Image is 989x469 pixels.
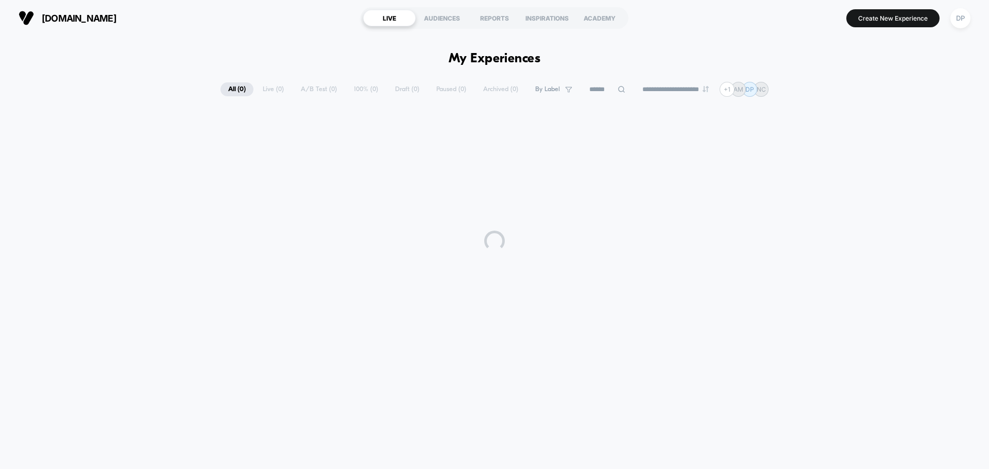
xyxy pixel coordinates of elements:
div: AUDIENCES [416,10,468,26]
div: DP [950,8,970,28]
div: LIVE [363,10,416,26]
img: end [703,86,709,92]
div: + 1 [720,82,735,97]
button: Create New Experience [846,9,940,27]
button: [DOMAIN_NAME] [15,10,120,26]
span: All ( 0 ) [220,82,253,96]
div: REPORTS [468,10,521,26]
h1: My Experiences [449,51,541,66]
span: By Label [535,85,560,93]
span: [DOMAIN_NAME] [42,13,116,24]
img: Visually logo [19,10,34,26]
div: ACADEMY [573,10,626,26]
p: DP [745,85,754,93]
p: NC [757,85,766,93]
div: INSPIRATIONS [521,10,573,26]
button: DP [947,8,974,29]
p: AM [734,85,743,93]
